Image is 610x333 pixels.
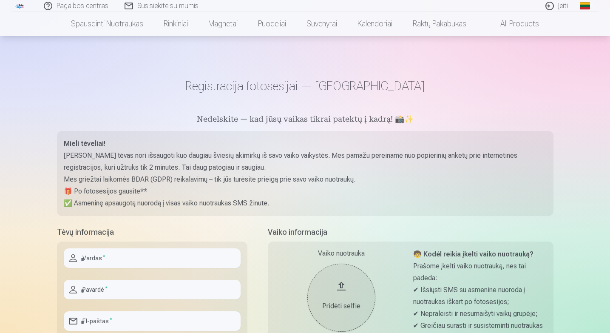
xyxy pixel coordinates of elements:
[307,264,375,332] button: Pridėti selfie
[64,174,547,185] p: Mes griežtai laikomės BDAR (GDPR) reikalavimų – tik jūs turėsite prieigą prie savo vaiko nuotraukų.
[64,197,547,209] p: ✅ Asmeninę apsaugotą nuorodą į visas vaiko nuotraukas SMS žinute.
[64,185,547,197] p: 🎁 Po fotosesijos gausite**
[248,12,296,36] a: Puodeliai
[57,226,247,238] h5: Tėvų informacija
[347,12,403,36] a: Kalendoriai
[61,12,153,36] a: Spausdinti nuotraukas
[477,12,549,36] a: All products
[57,78,553,94] h1: Registracija fotosesijai — [GEOGRAPHIC_DATA]
[57,114,553,126] h5: Nedelskite — kad jūsų vaikas tikrai patektų į kadrą! 📸✨
[413,250,533,258] strong: 🧒 Kodėl reikia įkelti vaiko nuotrauką?
[403,12,477,36] a: Raktų pakabukas
[413,308,547,320] p: ✔ Nepraleisti ir nesumaišyti vaikų grupėje;
[15,3,25,9] img: /fa2
[413,284,547,308] p: ✔ Išsiųsti SMS su asmenine nuoroda į nuotraukas iškart po fotosesijos;
[198,12,248,36] a: Magnetai
[296,12,347,36] a: Suvenyrai
[64,139,105,148] strong: Mieli tėveliai!
[413,260,547,284] p: Prašome įkelti vaiko nuotrauką, nes tai padeda:
[153,12,198,36] a: Rinkiniai
[316,301,367,311] div: Pridėti selfie
[275,248,408,259] div: Vaiko nuotrauka
[64,150,547,174] p: [PERSON_NAME] tėvas nori išsaugoti kuo daugiau šviesių akimirkų iš savo vaiko vaikystės. Mes pama...
[268,226,553,238] h5: Vaiko informacija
